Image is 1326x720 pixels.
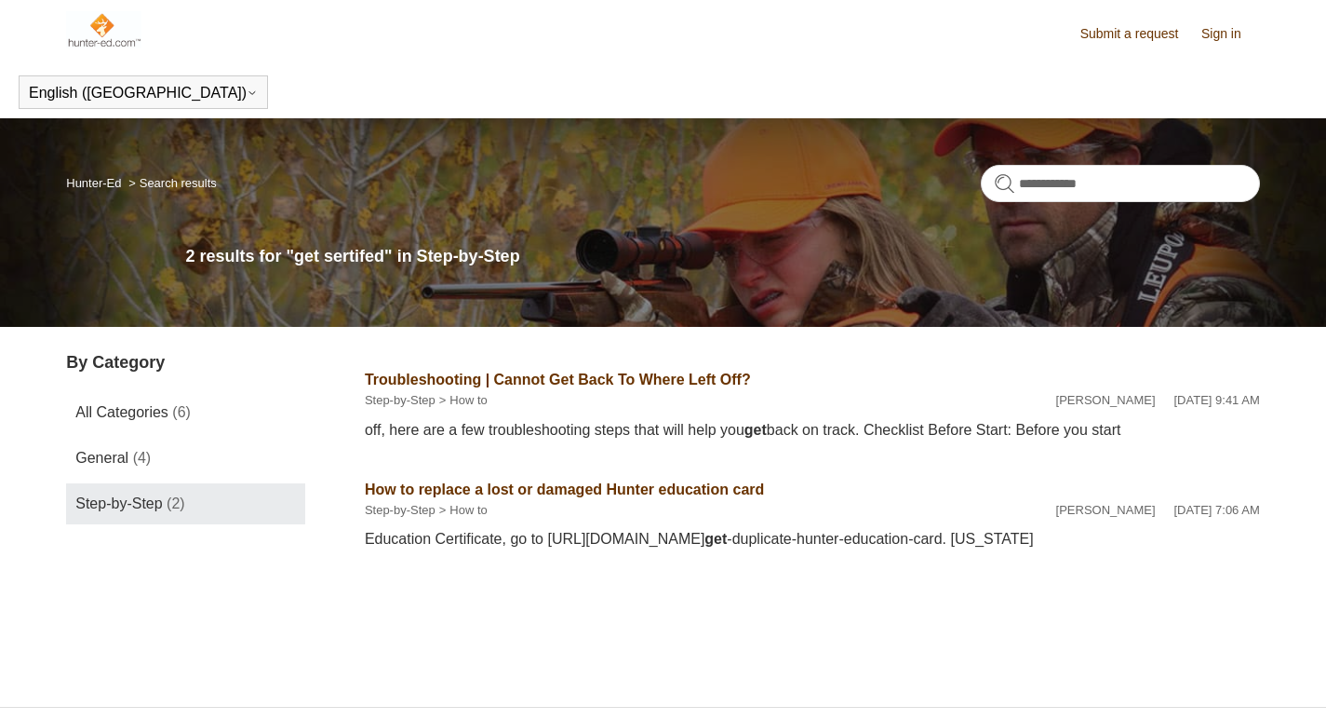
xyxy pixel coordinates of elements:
a: General (4) [66,438,305,479]
time: 05/15/2024, 09:41 [1174,393,1260,407]
em: get [744,422,767,438]
a: How to replace a lost or damaged Hunter education card [365,482,764,497]
em: get [704,531,727,547]
a: All Categories (6) [66,392,305,433]
li: Search results [125,176,217,190]
span: All Categories [75,404,168,420]
a: How to [449,503,487,517]
a: Step-by-Step [365,503,435,517]
span: (2) [167,496,185,511]
li: How to [435,391,488,410]
a: Hunter-Ed [66,176,121,190]
a: Step-by-Step (2) [66,483,305,524]
li: [PERSON_NAME] [1056,501,1156,520]
a: Sign in [1201,24,1260,44]
li: Step-by-Step [365,501,435,520]
img: Hunter-Ed Help Center home page [66,11,141,48]
a: How to [449,393,487,407]
h3: By Category [66,350,305,375]
input: Search [981,165,1260,202]
a: Submit a request [1080,24,1198,44]
a: Troubleshooting | Cannot Get Back To Where Left Off? [365,372,751,387]
h1: 2 results for "get sertifed" in Step-by-Step [186,244,1260,269]
span: (6) [172,404,191,420]
li: Step-by-Step [365,391,435,410]
a: Step-by-Step [365,393,435,407]
div: off, here are a few troubleshooting steps that will help you back on track. Checklist Before Star... [365,419,1260,442]
li: Hunter-Ed [66,176,125,190]
time: 07/28/2022, 07:06 [1174,503,1260,517]
button: English ([GEOGRAPHIC_DATA]) [29,85,258,102]
li: [PERSON_NAME] [1056,391,1156,410]
span: General [75,450,128,466]
li: How to [435,501,488,520]
div: Education Certificate, go to [URL][DOMAIN_NAME] -duplicate-hunter-education-card. [US_STATE] [365,528,1260,550]
span: (4) [133,450,152,466]
span: Step-by-Step [75,496,162,511]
